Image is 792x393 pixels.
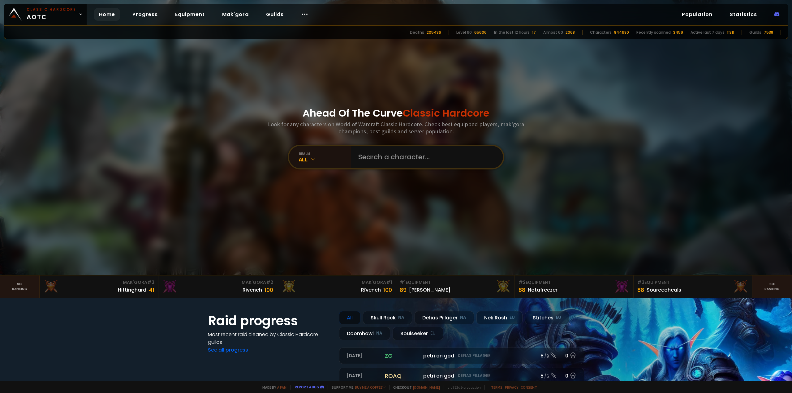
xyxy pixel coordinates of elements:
span: [PERSON_NAME] [463,372,521,380]
small: MVP [347,373,358,379]
div: Rivench [243,286,262,294]
h4: Most recent raid cleaned by Classic Hardcore guilds [208,331,332,346]
div: Soulseeker [393,327,443,340]
span: Made by [259,385,286,390]
div: Skull Rock [363,311,412,324]
a: Report a bug [295,385,319,389]
span: # 1 [400,279,406,285]
small: EU [556,314,561,321]
a: Guilds [261,8,289,21]
small: MVP [347,353,358,359]
div: Characters [590,30,612,35]
span: # 2 [519,279,526,285]
a: #1Equipment89[PERSON_NAME] [396,276,515,298]
small: 86.6k [487,353,499,360]
small: Classic Hardcore [27,7,76,12]
div: realm [299,151,351,156]
div: 100 [265,286,273,294]
div: Equipment [400,279,511,286]
span: See details [544,373,568,379]
small: EU [510,314,515,321]
small: 313.3k [417,353,431,360]
div: Sourceoheals [647,286,681,294]
a: [DATE]roaqpetri on godDefias Pillager5 /60 [339,368,584,384]
div: Stitches [525,311,569,324]
span: Classic Hardcore [403,106,489,120]
a: Classic HardcoreAOTC [4,4,87,25]
a: Home [94,8,120,21]
div: All [299,156,351,163]
div: Doomhowl [339,327,390,340]
div: Defias Pillager [415,311,474,324]
div: 65606 [474,30,487,35]
span: v. d752d5 - production [444,385,481,390]
a: Mak'gora [217,8,254,21]
div: 89 [400,286,407,294]
div: 17 [532,30,536,35]
a: Privacy [505,385,518,390]
a: Consent [521,385,537,390]
a: Statistics [725,8,762,21]
div: [PERSON_NAME] [409,286,450,294]
a: Buy me a coffee [355,385,385,390]
a: #2Equipment88Notafreezer [515,276,634,298]
a: Progress [127,8,163,21]
div: Notafreezer [528,286,557,294]
div: 3459 [673,30,683,35]
small: NA [398,314,404,321]
div: 100 [383,286,392,294]
a: [DATE]zgpetri on godDefias Pillager8 /90 [339,348,584,364]
span: Mullitrash [389,372,431,380]
span: See details [544,353,568,359]
a: Terms [491,385,502,390]
div: Deaths [410,30,424,35]
h1: Ahead Of The Curve [303,106,489,121]
div: 41 [149,286,154,294]
div: All [339,311,360,324]
a: See all progress [208,346,248,353]
a: Mak'Gora#2Rivench100 [158,276,277,298]
div: 88 [519,286,525,294]
small: 145.2k [508,374,521,380]
a: a fan [277,385,286,390]
a: Seeranking [752,276,792,298]
div: Guilds [749,30,761,35]
span: Mullitrash [389,352,431,360]
h3: Look for any characters on World of Warcraft Classic Hardcore. Check best equipped players, mak'g... [265,121,527,135]
span: AOTC [27,7,76,22]
div: Level 60 [456,30,472,35]
div: Recently scanned [636,30,671,35]
a: [DOMAIN_NAME] [413,385,440,390]
small: NA [376,330,382,336]
input: Search a character... [355,146,496,168]
span: # 2 [266,279,273,285]
div: Mak'Gora [162,279,273,286]
div: Nek'Rosh [476,311,523,324]
span: # 3 [147,279,154,285]
div: Hittinghard [118,286,146,294]
div: 11311 [727,30,734,35]
div: Rîvench [361,286,381,294]
div: 844680 [614,30,629,35]
div: Equipment [637,279,748,286]
small: NA [460,314,466,321]
span: # 1 [386,279,392,285]
div: Active last 7 days [691,30,725,35]
div: Equipment [519,279,630,286]
div: 7538 [764,30,773,35]
a: Mak'Gora#1Rîvench100 [277,276,396,298]
a: Mak'Gora#3Hittinghard41 [40,276,158,298]
div: 2068 [566,30,575,35]
div: Mak'Gora [281,279,392,286]
a: Population [677,8,717,21]
div: In the last 12 hours [494,30,530,35]
div: 88 [637,286,644,294]
span: # 3 [637,279,644,285]
div: Mak'Gora [43,279,154,286]
a: Equipment [170,8,210,21]
span: Clunked [463,352,499,360]
a: #3Equipment88Sourceoheals [634,276,752,298]
span: Support me, [328,385,385,390]
small: EU [430,330,436,336]
h1: Raid progress [208,311,332,331]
